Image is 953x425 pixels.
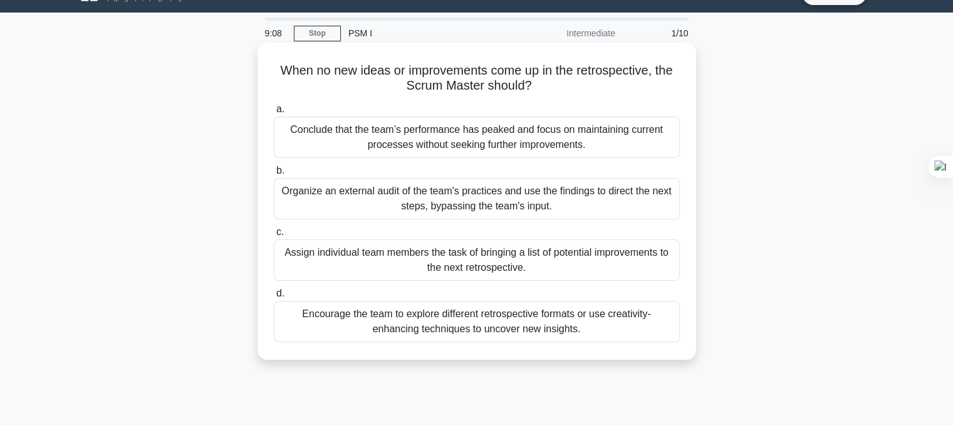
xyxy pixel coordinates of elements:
[274,117,680,158] div: Conclude that the team’s performance has peaked and focus on maintaining current processes withou...
[276,226,284,237] span: c.
[276,165,284,176] span: b.
[276,103,284,114] span: a.
[258,21,294,46] div: 9:08
[273,63,681,94] h5: When no new ideas or improvements come up in the retrospective, the Scrum Master should?
[623,21,696,46] div: 1/10
[274,239,680,281] div: Assign individual team members the task of bringing a list of potential improvements to the next ...
[513,21,623,46] div: Intermediate
[341,21,513,46] div: PSM I
[274,178,680,219] div: Organize an external audit of the team's practices and use the findings to direct the next steps,...
[276,288,284,298] span: d.
[274,301,680,342] div: Encourage the team to explore different retrospective formats or use creativity-enhancing techniq...
[294,26,341,41] a: Stop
